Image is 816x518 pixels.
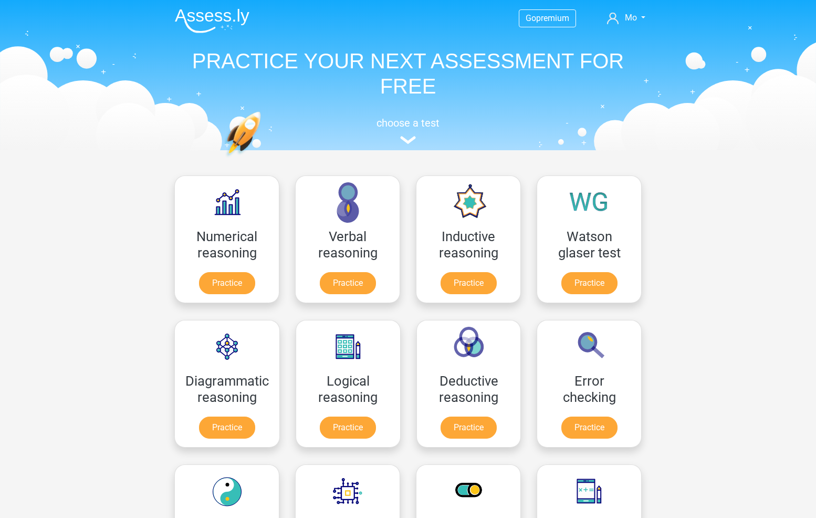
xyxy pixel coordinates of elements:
a: Mo [603,12,650,24]
a: Practice [441,417,497,439]
span: Go [526,13,536,23]
img: assessment [400,136,416,144]
img: Assessly [175,8,249,33]
img: practice [224,111,301,206]
a: Practice [199,272,255,294]
span: Mo [625,13,637,23]
a: choose a test [166,117,650,144]
a: Practice [320,417,376,439]
span: premium [536,13,569,23]
a: Gopremium [519,11,576,25]
a: Practice [320,272,376,294]
a: Practice [441,272,497,294]
a: Practice [561,417,618,439]
a: Practice [199,417,255,439]
h5: choose a test [166,117,650,129]
h1: PRACTICE YOUR NEXT ASSESSMENT FOR FREE [166,48,650,99]
a: Practice [561,272,618,294]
